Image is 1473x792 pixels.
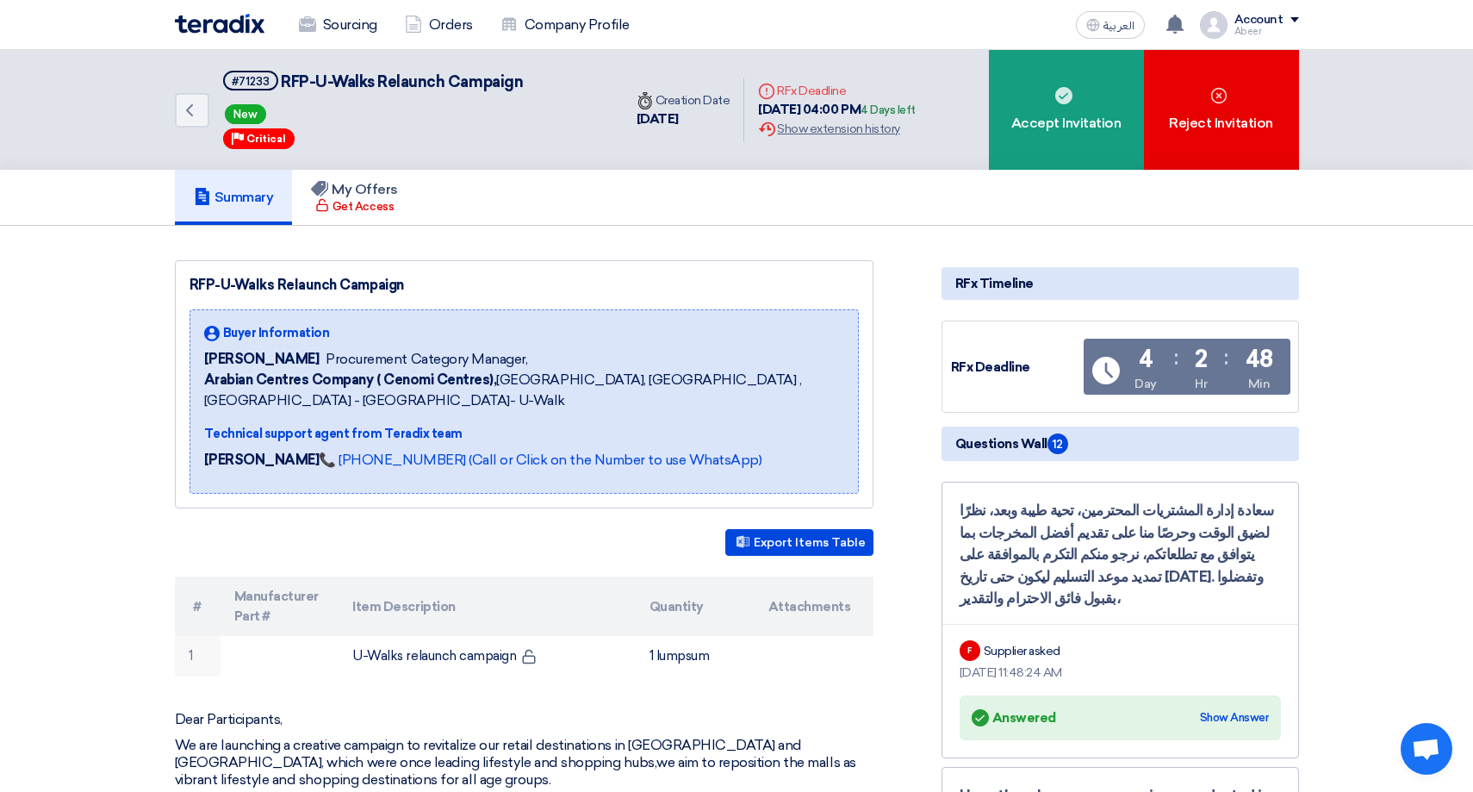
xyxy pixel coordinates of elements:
[1224,342,1228,373] div: :
[637,109,730,129] div: [DATE]
[319,452,761,468] a: 📞 [PHONE_NUMBER] (Call or Click on the Number to use WhatsApp)
[204,425,844,443] div: Technical support agent from Teradix team
[311,181,398,198] h5: My Offers
[223,71,524,92] h5: RFP-U-Walks Relaunch Campaign
[1139,347,1153,371] div: 4
[487,6,643,44] a: Company Profile
[204,452,320,468] strong: [PERSON_NAME]
[861,102,916,119] div: 4 Days left
[1103,20,1134,32] span: العربية
[758,82,916,100] div: RFx Deadline
[1047,433,1068,454] span: 12
[758,100,916,120] div: [DATE] 04:00 PM
[1248,375,1271,393] div: Min
[225,104,266,124] span: New
[1234,27,1299,36] div: Abeer
[1195,375,1207,393] div: Hr
[339,577,636,636] th: Item Description
[637,91,730,109] div: Creation Date
[1174,342,1178,373] div: :
[285,6,391,44] a: Sourcing
[755,577,873,636] th: Attachments
[175,737,873,789] p: We are launching a creative campaign to revitalize our retail destinations in [GEOGRAPHIC_DATA] a...
[972,706,1056,730] div: Answered
[984,642,1060,660] div: Supplier asked
[292,170,417,225] a: My Offers Get Access
[315,198,394,215] div: Get Access
[960,664,1281,682] div: [DATE] 11:48:24 AM
[204,349,320,370] span: [PERSON_NAME]
[246,133,286,145] span: Critical
[1200,709,1269,727] div: Show Answer
[221,577,339,636] th: Manufacturer Part #
[758,120,916,138] div: Show extension history
[223,324,330,342] span: Buyer Information
[1134,375,1157,393] div: Day
[1076,11,1145,39] button: العربية
[1234,13,1283,28] div: Account
[194,189,274,206] h5: Summary
[989,50,1144,170] div: Accept Invitation
[339,636,636,677] td: U-Walks relaunch campaign
[1200,11,1227,39] img: profile_test.png
[326,349,527,370] span: Procurement Category Manager,
[1144,50,1299,170] div: Reject Invitation
[391,6,487,44] a: Orders
[281,72,523,91] span: RFP-U-Walks Relaunch Campaign
[636,577,755,636] th: Quantity
[725,529,873,556] button: Export Items Table
[204,370,844,411] span: [GEOGRAPHIC_DATA], [GEOGRAPHIC_DATA] ,[GEOGRAPHIC_DATA] - [GEOGRAPHIC_DATA]- U-Walk
[175,577,221,636] th: #
[175,14,264,34] img: Teradix logo
[175,170,293,225] a: Summary
[951,358,1080,377] div: RFx Deadline
[942,267,1299,300] div: RFx Timeline
[1246,347,1273,371] div: 48
[636,636,755,677] td: 1 lumpsum
[204,371,497,388] b: Arabian Centres Company ( Cenomi Centres),
[175,636,221,677] td: 1
[175,711,873,728] p: Dear Participants,
[190,275,859,296] div: RFP-U-Walks Relaunch Campaign
[955,433,1068,454] span: Questions Wall
[960,500,1281,610] div: سعادة إدارة المشتريات المحترمين، تحية طيبة وبعد، نظرًا لضيق الوقت وحرصًا منا على تقديم أفضل المخر...
[232,76,270,87] div: #71233
[1401,723,1452,775] div: Open chat
[960,640,980,661] div: F
[1195,347,1208,371] div: 2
